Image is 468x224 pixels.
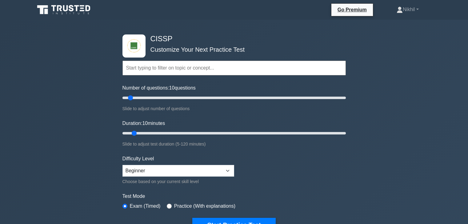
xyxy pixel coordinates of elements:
input: Start typing to filter on topic or concept... [122,61,346,75]
label: Number of questions: questions [122,84,196,92]
a: Nikhil [382,3,433,16]
span: 10 [142,121,148,126]
div: Slide to adjust test duration (5-120 minutes) [122,140,346,148]
label: Difficulty Level [122,155,154,162]
div: Choose based on your current skill level [122,178,234,185]
h4: CISSP [148,34,316,43]
a: Go Premium [334,6,370,14]
label: Test Mode [122,193,346,200]
span: 10 [169,85,175,90]
label: Practice (With explanations) [174,202,235,210]
label: Duration: minutes [122,120,165,127]
label: Exam (Timed) [130,202,161,210]
div: Slide to adjust number of questions [122,105,346,112]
